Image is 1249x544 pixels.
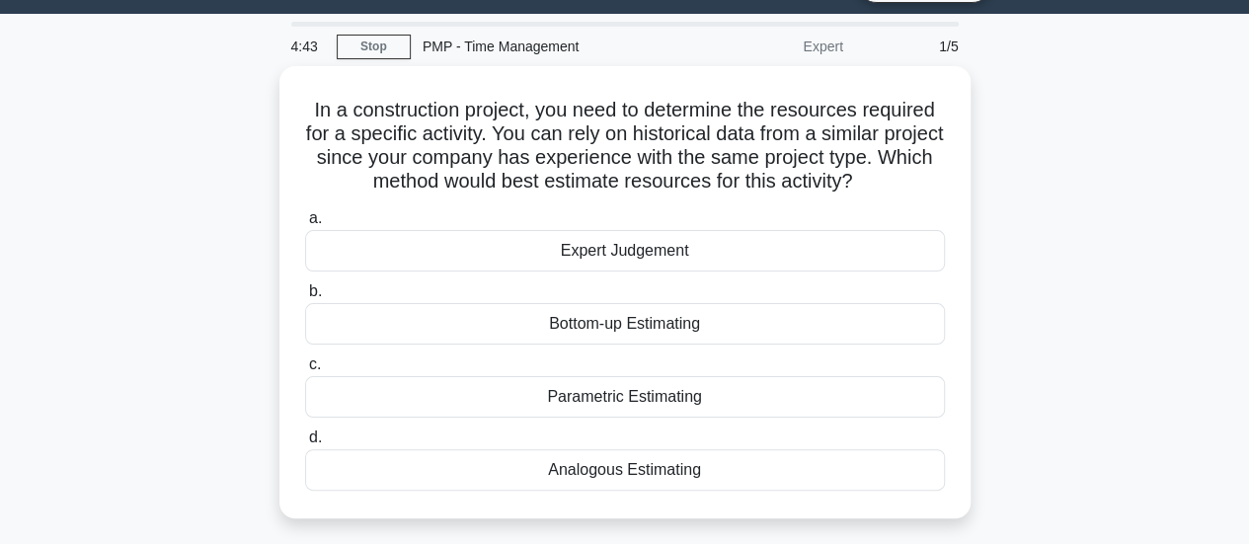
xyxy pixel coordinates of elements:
span: b. [309,282,322,299]
div: Parametric Estimating [305,376,945,418]
a: Stop [337,35,411,59]
span: d. [309,428,322,445]
div: PMP - Time Management [411,27,682,66]
div: Expert Judgement [305,230,945,272]
span: a. [309,209,322,226]
div: Expert [682,27,855,66]
div: Bottom-up Estimating [305,303,945,345]
span: c. [309,355,321,372]
div: 1/5 [855,27,971,66]
div: 4:43 [279,27,337,66]
div: Analogous Estimating [305,449,945,491]
h5: In a construction project, you need to determine the resources required for a specific activity. ... [303,98,947,194]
